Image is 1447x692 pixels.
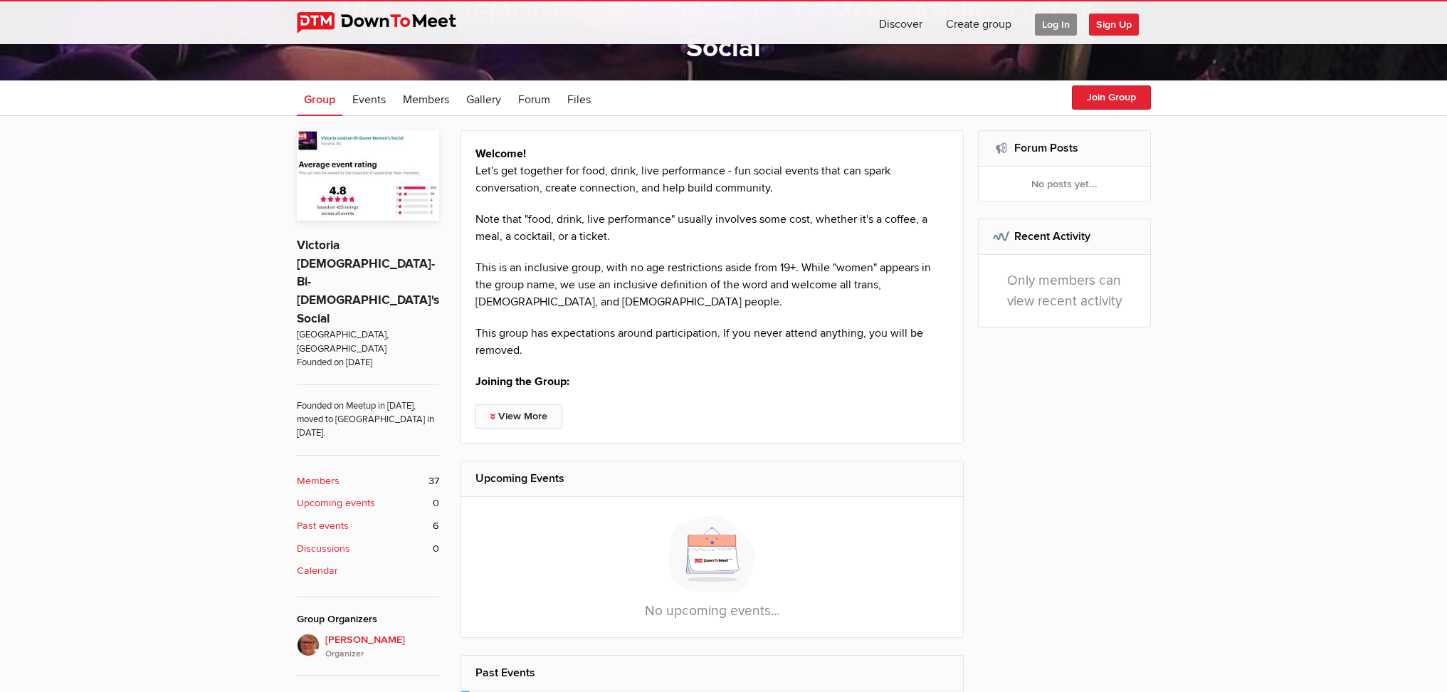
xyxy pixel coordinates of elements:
[475,404,562,429] a: View More
[297,130,439,220] img: Victoria Lesbian-Bi-Queer Women's Social
[511,80,557,116] a: Forum
[475,211,949,245] p: Note that "food, drink, live performance" usually involves some cost, whether it's a coffee, a me...
[979,167,1150,201] div: No posts yet...
[297,496,439,511] a: Upcoming events 0
[567,93,591,107] span: Files
[518,93,550,107] span: Forum
[297,473,439,489] a: Members 37
[993,219,1136,253] h2: Recent Activity
[297,12,478,33] img: DownToMeet
[428,473,439,489] span: 37
[297,518,439,534] a: Past events 6
[466,93,501,107] span: Gallery
[1014,141,1078,155] a: Forum Posts
[396,80,456,116] a: Members
[475,325,949,359] p: This group has expectations around participation. If you never attend anything, you will be removed.
[297,473,340,489] b: Members
[1072,85,1151,110] button: Join Group
[297,518,349,534] b: Past events
[459,80,508,116] a: Gallery
[297,328,439,356] span: [GEOGRAPHIC_DATA], [GEOGRAPHIC_DATA]
[297,80,342,116] a: Group
[433,541,439,557] span: 0
[935,1,1023,44] a: Create group
[297,384,439,441] span: Founded on Meetup in [DATE], moved to [GEOGRAPHIC_DATA] in [DATE].
[1089,14,1139,36] span: Sign Up
[461,497,964,637] div: No upcoming events...
[475,374,569,389] strong: Joining the Group:
[297,634,320,656] img: Lily King
[325,632,439,661] span: [PERSON_NAME]
[345,80,393,116] a: Events
[433,496,439,511] span: 0
[297,356,439,369] span: Founded on [DATE]
[297,496,375,511] b: Upcoming events
[325,648,439,661] i: Organizer
[352,93,386,107] span: Events
[403,93,449,107] span: Members
[304,93,335,107] span: Group
[979,255,1150,327] div: Only members can view recent activity
[297,541,439,557] a: Discussions 0
[297,563,338,579] b: Calendar
[475,147,526,161] strong: Welcome!
[868,1,934,44] a: Discover
[475,259,949,310] p: This is an inclusive group, with no age restrictions aside from 19+. While "women" appears in the...
[475,162,949,196] p: Let's get together for food, drink, live performance - fun social events that can spark conversat...
[1035,14,1077,36] span: Log In
[475,461,949,496] h2: Upcoming Events
[560,80,598,116] a: Files
[1089,1,1150,44] a: Sign Up
[1024,1,1088,44] a: Log In
[297,563,439,579] a: Calendar
[297,634,439,661] a: [PERSON_NAME]Organizer
[475,656,949,690] h2: Past Events
[297,612,439,627] div: Group Organizers
[433,518,439,534] span: 6
[297,541,350,557] b: Discussions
